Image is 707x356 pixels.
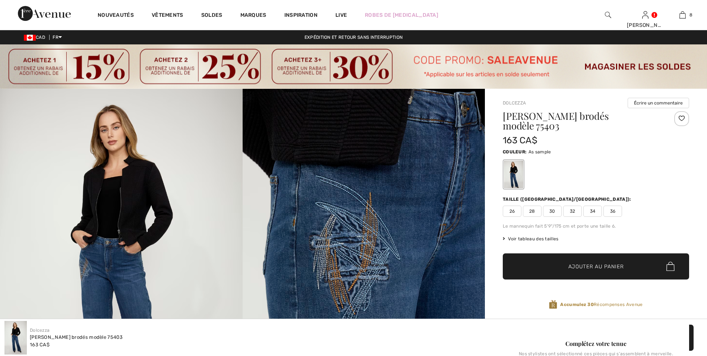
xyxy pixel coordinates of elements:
span: 30 [543,206,562,217]
a: Soldes [201,12,222,20]
span: As sample [528,149,551,154]
button: Ajouter au panier [503,253,689,280]
span: FR [53,35,62,40]
span: Voir tableau des tailles [503,235,559,242]
span: 32 [563,206,582,217]
a: Dolcezza [30,328,50,333]
img: recherche [605,10,611,19]
a: Robes de [MEDICAL_DATA] [365,11,438,19]
div: [PERSON_NAME] brodés modèle 75403 [30,334,123,341]
span: 28 [523,206,542,217]
button: Écrire un commentaire [628,98,689,108]
div: As sample [504,160,523,188]
div: Le mannequin fait 5'9"/175 cm et porte une taille 6. [503,223,689,229]
img: Bag.svg [666,262,675,271]
strong: Accumulez 30 [560,302,594,307]
a: Vêtements [152,12,183,20]
span: Couleur: [503,149,527,154]
img: 1ère Avenue [18,6,71,21]
span: Ajouter au panier [568,262,624,270]
img: Récompenses Avenue [549,300,557,310]
img: Mon panier [679,10,686,19]
img: Mes infos [642,10,648,19]
img: Canadian Dollar [24,35,36,41]
h1: [PERSON_NAME] brodés modèle 75403 [503,111,658,131]
div: [PERSON_NAME] [627,21,663,29]
a: Marques [240,12,266,20]
span: 36 [603,206,622,217]
span: 163 CA$ [503,135,537,146]
div: Taille ([GEOGRAPHIC_DATA]/[GEOGRAPHIC_DATA]): [503,196,633,203]
span: 26 [503,206,521,217]
span: Récompenses Avenue [560,301,643,308]
a: 8 [664,10,701,19]
div: Complétez votre tenue [503,339,689,348]
a: Live [335,11,347,19]
span: 34 [583,206,602,217]
span: CAD [24,35,48,40]
span: 163 CA$ [30,342,50,347]
a: Se connecter [642,11,648,18]
a: Nouveautés [98,12,134,20]
span: Inspiration [284,12,318,20]
span: 8 [689,12,692,18]
img: Jeans &eacute;vas&eacute;s brod&eacute;s mod&egrave;le 75403 [4,321,27,355]
a: Dolcezza [503,100,526,106]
